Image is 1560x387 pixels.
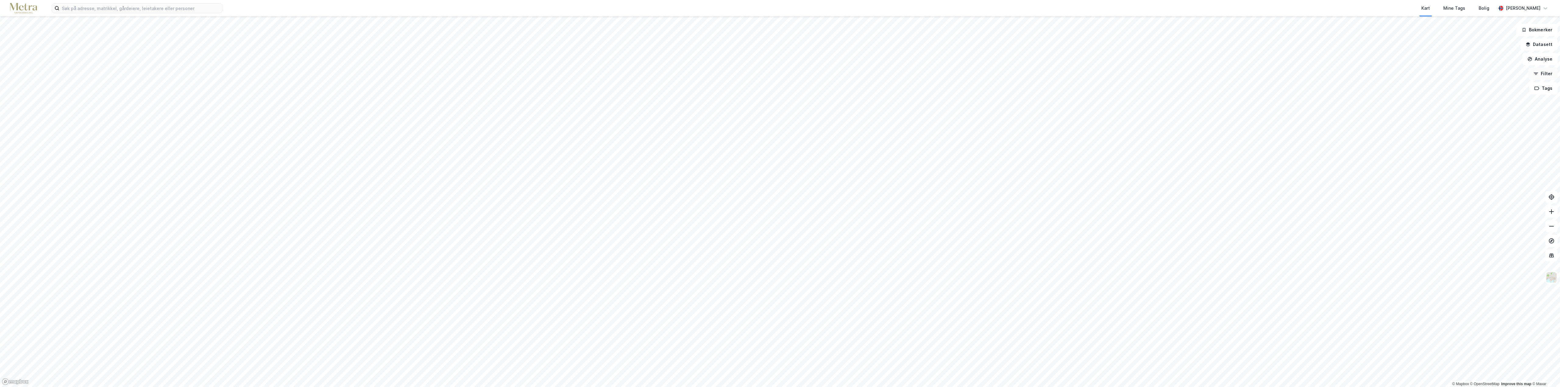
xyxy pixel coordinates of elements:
a: Improve this map [1501,382,1531,386]
button: Bokmerker [1516,24,1558,36]
button: Filter [1528,68,1558,80]
img: metra-logo.256734c3b2bbffee19d4.png [10,3,37,14]
img: Z [1546,272,1557,283]
div: Kart [1421,5,1430,12]
div: Bolig [1479,5,1489,12]
div: [PERSON_NAME] [1506,5,1540,12]
a: OpenStreetMap [1470,382,1500,386]
input: Søk på adresse, matrikkel, gårdeiere, leietakere eller personer [59,4,222,13]
iframe: Chat Widget [1530,358,1560,387]
button: Analyse [1522,53,1558,65]
a: Mapbox [1452,382,1469,386]
div: Mine Tags [1443,5,1465,12]
button: Tags [1529,82,1558,94]
div: Kontrollprogram for chat [1530,358,1560,387]
a: Mapbox homepage [2,378,29,385]
button: Datasett [1520,38,1558,51]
